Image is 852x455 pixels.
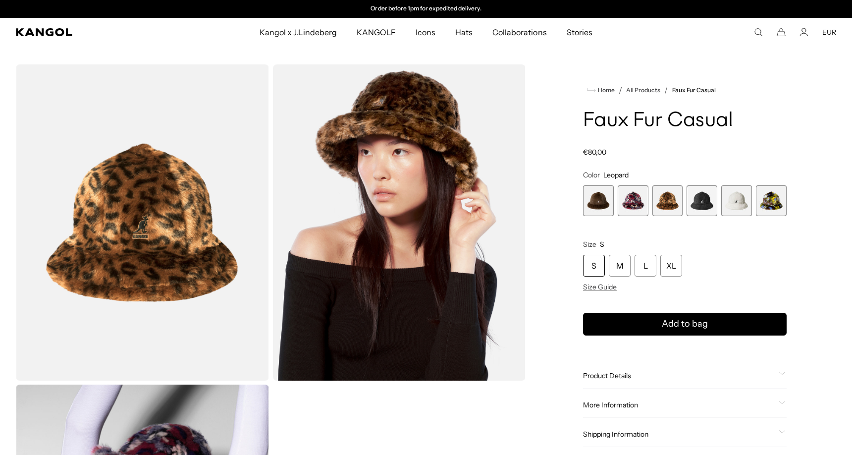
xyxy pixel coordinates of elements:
[583,240,596,249] span: Size
[662,317,708,331] span: Add to bag
[416,18,435,47] span: Icons
[557,18,602,47] a: Stories
[260,18,337,47] span: Kangol x J.Lindeberg
[660,255,682,277] div: XL
[596,87,615,94] span: Home
[371,5,481,13] p: Order before 1pm for expedited delivery.
[583,185,614,216] div: 1 of 6
[626,87,660,94] a: All Products
[618,185,648,216] div: 2 of 6
[583,148,606,157] span: €80,00
[482,18,556,47] a: Collaborations
[583,84,787,96] nav: breadcrumbs
[652,185,683,216] div: 3 of 6
[600,240,604,249] span: S
[756,185,787,216] label: Camo Flower
[672,87,716,94] a: Faux Fur Casual
[756,185,787,216] div: 6 of 6
[754,28,763,37] summary: Search here
[583,283,617,291] span: Size Guide
[687,185,717,216] label: Black
[357,18,396,47] span: KANGOLF
[603,171,629,179] span: Leopard
[583,185,614,216] label: Brown Debossed Stripe
[16,64,269,381] img: color-leopard
[799,28,808,37] a: Account
[324,5,528,13] div: Announcement
[618,185,648,216] label: Purple Multi Camo Flower
[687,185,717,216] div: 4 of 6
[583,171,600,179] span: Color
[660,84,668,96] li: /
[492,18,546,47] span: Collaborations
[445,18,482,47] a: Hats
[583,110,787,132] h1: Faux Fur Casual
[583,400,775,409] span: More Information
[273,64,526,381] img: leopard
[250,18,347,47] a: Kangol x J.Lindeberg
[822,28,836,37] button: EUR
[455,18,473,47] span: Hats
[406,18,445,47] a: Icons
[635,255,656,277] div: L
[583,255,605,277] div: S
[16,28,172,36] a: Kangol
[583,430,775,439] span: Shipping Information
[721,185,752,216] div: 5 of 6
[721,185,752,216] label: Cream
[583,313,787,336] button: Add to bag
[777,28,786,37] button: Cart
[324,5,528,13] div: 2 of 2
[347,18,406,47] a: KANGOLF
[324,5,528,13] slideshow-component: Announcement bar
[583,371,775,380] span: Product Details
[652,185,683,216] label: Leopard
[615,84,622,96] li: /
[567,18,592,47] span: Stories
[609,255,631,277] div: M
[587,86,615,95] a: Home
